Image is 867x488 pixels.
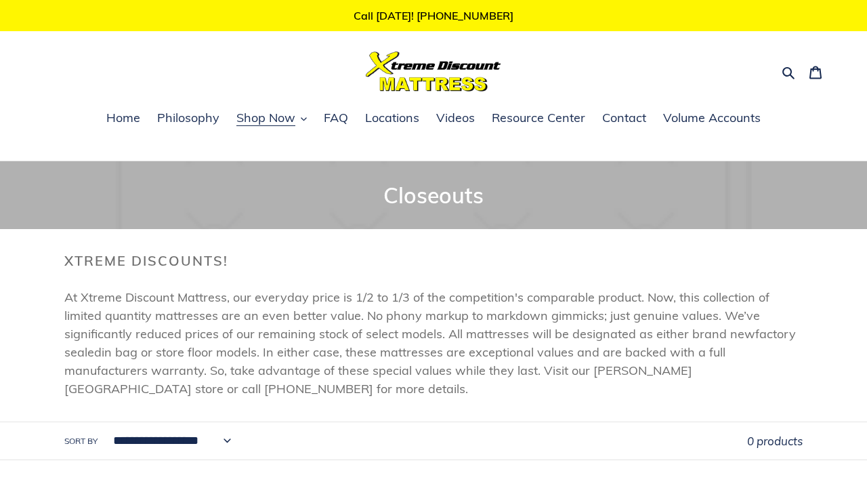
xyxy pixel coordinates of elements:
[747,434,803,448] span: 0 products
[602,110,646,126] span: Contact
[106,110,140,126] span: Home
[656,108,767,129] a: Volume Accounts
[236,110,295,126] span: Shop Now
[64,435,98,447] label: Sort by
[64,326,796,360] span: factory sealed
[64,288,803,398] p: At Xtreme Discount Mattress, our everyday price is 1/2 to 1/3 of the competition's comparable pro...
[366,52,501,91] img: Xtreme Discount Mattress
[429,108,482,129] a: Videos
[230,108,314,129] button: Shop Now
[492,110,585,126] span: Resource Center
[157,110,219,126] span: Philosophy
[324,110,348,126] span: FAQ
[365,110,419,126] span: Locations
[595,108,653,129] a: Contact
[436,110,475,126] span: Videos
[100,108,147,129] a: Home
[150,108,226,129] a: Philosophy
[317,108,355,129] a: FAQ
[358,108,426,129] a: Locations
[663,110,761,126] span: Volume Accounts
[485,108,592,129] a: Resource Center
[64,253,803,269] h2: Xtreme Discounts!
[383,182,484,209] span: Closeouts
